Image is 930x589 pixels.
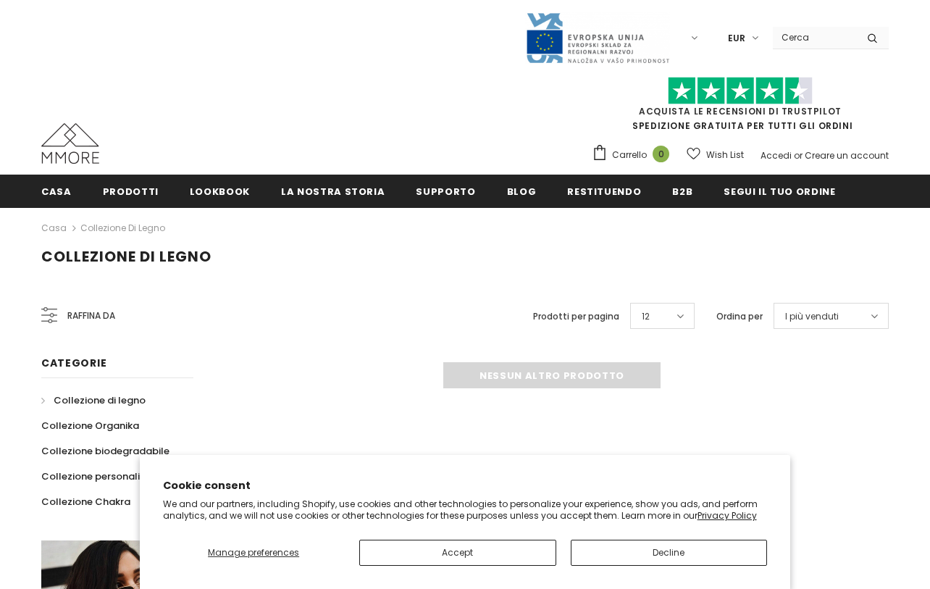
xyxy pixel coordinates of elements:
[41,419,139,433] span: Collezione Organika
[41,185,72,199] span: Casa
[773,27,856,48] input: Search Site
[41,246,211,267] span: Collezione di legno
[80,222,165,234] a: Collezione di legno
[592,144,676,166] a: Carrello 0
[281,185,385,199] span: La nostra storia
[571,540,768,566] button: Decline
[761,149,792,162] a: Accedi
[41,356,106,370] span: Categorie
[41,220,67,237] a: Casa
[41,388,146,413] a: Collezione di legno
[41,444,169,458] span: Collezione biodegradabile
[41,175,72,207] a: Casa
[687,142,744,167] a: Wish List
[41,413,139,438] a: Collezione Organika
[54,393,146,407] span: Collezione di legno
[41,438,169,464] a: Collezione biodegradabile
[794,149,803,162] span: or
[728,31,745,46] span: EUR
[697,509,757,522] a: Privacy Policy
[724,175,835,207] a: Segui il tuo ordine
[525,12,670,64] img: Javni Razpis
[359,540,556,566] button: Accept
[103,175,159,207] a: Prodotti
[41,495,130,509] span: Collezione Chakra
[672,185,692,199] span: B2B
[706,148,744,162] span: Wish List
[163,498,768,521] p: We and our partners, including Shopify, use cookies and other technologies to personalize your ex...
[716,309,763,324] label: Ordina per
[507,175,537,207] a: Blog
[67,308,115,324] span: Raffina da
[672,175,692,207] a: B2B
[416,185,475,199] span: supporto
[668,77,813,105] img: Fidati di Pilot Stars
[190,175,250,207] a: Lookbook
[103,185,159,199] span: Prodotti
[525,31,670,43] a: Javni Razpis
[567,185,641,199] span: Restituendo
[163,478,768,493] h2: Cookie consent
[41,469,167,483] span: Collezione personalizzata
[507,185,537,199] span: Blog
[41,489,130,514] a: Collezione Chakra
[642,309,650,324] span: 12
[190,185,250,199] span: Lookbook
[592,83,889,132] span: SPEDIZIONE GRATUITA PER TUTTI GLI ORDINI
[785,309,839,324] span: I più venduti
[639,105,842,117] a: Acquista le recensioni di TrustPilot
[533,309,619,324] label: Prodotti per pagina
[567,175,641,207] a: Restituendo
[805,149,889,162] a: Creare un account
[281,175,385,207] a: La nostra storia
[416,175,475,207] a: supporto
[724,185,835,199] span: Segui il tuo ordine
[208,546,299,559] span: Manage preferences
[653,146,669,162] span: 0
[612,148,647,162] span: Carrello
[41,123,99,164] img: Casi MMORE
[163,540,345,566] button: Manage preferences
[41,464,167,489] a: Collezione personalizzata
